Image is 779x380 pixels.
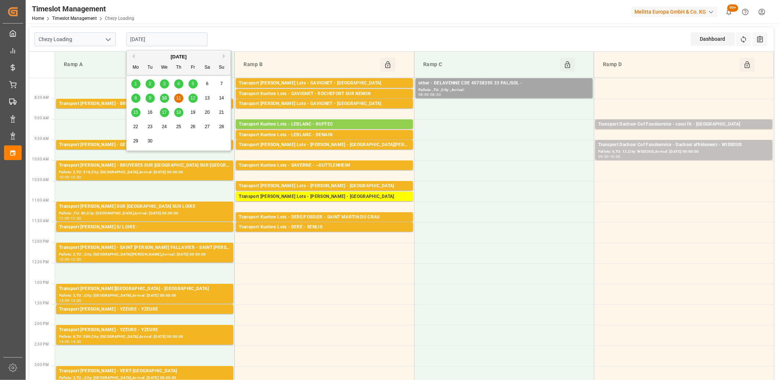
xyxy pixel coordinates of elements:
span: 30 [147,138,152,144]
div: Mo [131,63,140,72]
div: Pallets: ,TU: 35,City: [GEOGRAPHIC_DATA][PERSON_NAME],Arrival: [DATE] 00:00:00 [239,149,410,155]
span: 13 [205,95,209,101]
div: Transport [PERSON_NAME] - YZEURE - YZEURE [59,306,230,313]
div: 13:00 [59,299,70,302]
div: Transport [PERSON_NAME] - BRETIGNY SUR ORGE - BRETIGNY SUR ORGE [59,100,230,108]
span: 12:00 PM [32,239,49,243]
div: 11:00 [59,217,70,220]
div: Transport Kuehne Lots - LEBLANC - RUFFEC [239,121,410,128]
div: Pallets: ,TU: 295,City: [GEOGRAPHIC_DATA],Arrival: [DATE] 00:00:00 [239,139,410,145]
input: Type to search/select [34,32,116,46]
div: Transport [PERSON_NAME] Lots - GAVIGNET - [GEOGRAPHIC_DATA] [239,80,410,87]
div: Choose Saturday, September 27th, 2025 [203,122,212,131]
div: Pallets: ,TU: 140,City: [GEOGRAPHIC_DATA],Arrival: [DATE] 00:00:00 [59,149,230,155]
div: Fr [189,63,198,72]
span: 6 [206,81,209,86]
a: Home [32,16,44,21]
div: 08:30 [430,93,441,96]
div: 10:00 [610,155,621,158]
div: 09:30 [598,155,609,158]
div: Choose Saturday, September 6th, 2025 [203,79,212,88]
span: 2:00 PM [34,322,49,326]
div: Pallets: 2,TU: 324,City: [GEOGRAPHIC_DATA],Arrival: [DATE] 00:00:00 [239,87,410,93]
div: Ramp A [61,58,201,72]
span: 2 [149,81,151,86]
div: Transport [PERSON_NAME] Lots - GAVIGNET - [GEOGRAPHIC_DATA] [239,100,410,108]
span: 7 [220,81,223,86]
div: 13:30 [71,299,81,302]
div: 11:30 [71,217,81,220]
div: Pallets: ,TU: ,City: ,Arrival: [418,87,590,93]
div: Choose Thursday, September 25th, 2025 [174,122,183,131]
button: open menu [102,34,113,45]
div: Transport [PERSON_NAME] Lots - [PERSON_NAME] - [GEOGRAPHIC_DATA] [239,193,410,200]
span: 9:30 AM [34,137,49,141]
span: 4 [178,81,180,86]
div: Pallets: 3,TU: ,City: ROCHEFORT SUR NENON,Arrival: [DATE] 00:00:00 [239,98,410,104]
span: 3 [163,81,166,86]
div: Choose Sunday, September 21st, 2025 [217,108,226,117]
div: Pallets: 6,TU: 12,City: WISSOUS,Arrival: [DATE] 00:00:00 [598,149,769,155]
div: Pallets: ,TU: 80,City: [GEOGRAPHIC_DATA],Arrival: [DATE] 00:00:00 [59,210,230,217]
div: Choose Tuesday, September 2nd, 2025 [146,79,155,88]
div: Transport Dachser Cof Foodservice - Dachser affrètement - WISSOUS [598,141,769,149]
div: Pallets: 6,TU: 589,City: [GEOGRAPHIC_DATA],Arrival: [DATE] 00:00:00 [59,334,230,340]
div: Transport [PERSON_NAME] S/ LOIRE - [59,224,230,231]
span: 21 [219,110,224,115]
button: Previous Month [130,54,135,58]
div: Timeslot Management [32,3,134,14]
span: 25 [176,124,181,129]
span: 1:00 PM [34,281,49,285]
div: Choose Saturday, September 13th, 2025 [203,94,212,103]
div: Transport [PERSON_NAME][GEOGRAPHIC_DATA] - [GEOGRAPHIC_DATA] [59,285,230,293]
div: Pallets: 9,TU: 220,City: [GEOGRAPHIC_DATA],Arrival: [DATE] 00:00:00 [239,190,410,196]
div: Transport [PERSON_NAME] - YZEURE - YZEURE [59,326,230,334]
div: Pallets: 12,TU: ,City: [GEOGRAPHIC_DATA],Arrival: [DATE] 00:00:00 [239,108,410,114]
div: Choose Tuesday, September 23rd, 2025 [146,122,155,131]
div: Pallets: 2,TU: 516,City: [GEOGRAPHIC_DATA],Arrival: [DATE] 00:00:00 [59,169,230,175]
div: - [70,175,71,179]
span: 17 [162,110,167,115]
div: Choose Monday, September 29th, 2025 [131,137,140,146]
span: 28 [219,124,224,129]
div: Choose Thursday, September 4th, 2025 [174,79,183,88]
div: Ramp B [241,58,380,72]
div: Choose Tuesday, September 9th, 2025 [146,94,155,103]
div: Transport [PERSON_NAME] - GERMAINVILLE - GERMAINVILLE [59,141,230,149]
div: Su [217,63,226,72]
div: 08:00 [418,93,429,96]
span: 12:30 PM [32,260,49,264]
span: 20 [205,110,209,115]
div: Transport [PERSON_NAME] Lots - [PERSON_NAME] - [GEOGRAPHIC_DATA][PERSON_NAME] [239,141,410,149]
div: Tu [146,63,155,72]
div: 14:30 [71,340,81,343]
input: DD-MM-YYYY [126,32,208,46]
div: Choose Sunday, September 7th, 2025 [217,79,226,88]
div: 12:00 [59,258,70,261]
span: 26 [190,124,195,129]
div: Pallets: 3,TU: ,City: [GEOGRAPHIC_DATA],Arrival: [DATE] 00:00:00 [59,293,230,299]
div: Choose Monday, September 22nd, 2025 [131,122,140,131]
span: 11:00 AM [32,198,49,202]
span: 9 [149,95,151,101]
div: Choose Wednesday, September 24th, 2025 [160,122,169,131]
span: 12 [190,95,195,101]
div: Ramp D [600,58,740,72]
div: Pallets: 4,TU: 141,City: [GEOGRAPHIC_DATA],Arrival: [DATE] 00:00:00 [239,200,410,207]
div: Dashboard [691,32,735,46]
button: Next Month [223,54,227,58]
div: other - DELAVENNE CDE 45758395 33 PAL/SOL - [418,80,590,87]
div: Pallets: ,TU: 997,City: [GEOGRAPHIC_DATA],Arrival: [DATE] 00:00:00 [239,231,410,237]
div: Transport [PERSON_NAME] - SAINT [PERSON_NAME] FALLAVIER - SAINT [PERSON_NAME] FALLAVIER [59,244,230,251]
span: 16 [147,110,152,115]
div: 14:00 [59,340,70,343]
span: 22 [133,124,138,129]
div: Transport [PERSON_NAME] Lots - [PERSON_NAME] - [GEOGRAPHIC_DATA] [239,182,410,190]
div: Choose Friday, September 5th, 2025 [189,79,198,88]
span: 5 [192,81,194,86]
div: Pallets: 3,TU: 64,City: ~[GEOGRAPHIC_DATA],Arrival: [DATE] 00:00:00 [239,169,410,175]
span: 14 [219,95,224,101]
div: - [70,299,71,302]
div: - [70,258,71,261]
div: Choose Tuesday, September 16th, 2025 [146,108,155,117]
